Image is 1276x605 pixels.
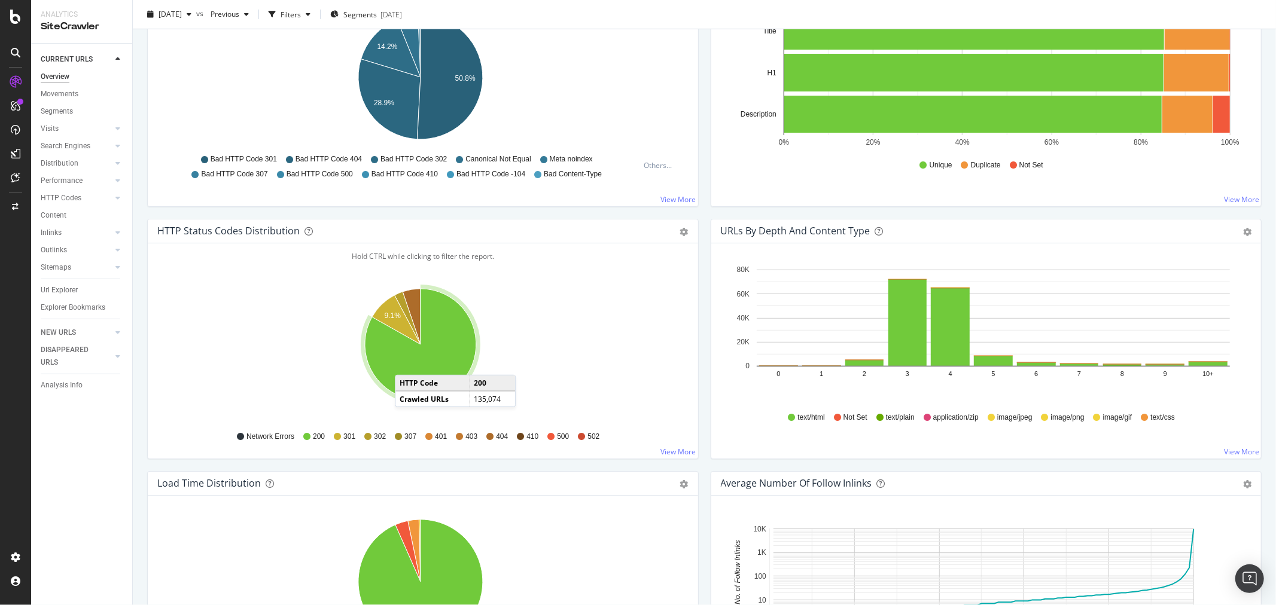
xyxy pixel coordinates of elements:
[41,88,124,100] a: Movements
[41,344,101,369] div: DISAPPEARED URLS
[721,262,1247,401] svg: A chart.
[820,370,823,377] text: 1
[380,154,447,164] span: Bad HTTP Code 302
[157,477,261,489] div: Load Time Distribution
[41,123,112,135] a: Visits
[736,266,749,274] text: 80K
[736,314,749,322] text: 40K
[1224,194,1259,204] a: View More
[661,194,696,204] a: View More
[196,8,206,18] span: vs
[41,20,123,33] div: SiteCrawler
[435,432,447,442] span: 401
[41,71,124,83] a: Overview
[1034,370,1038,377] text: 6
[41,227,112,239] a: Inlinks
[380,9,402,19] div: [DATE]
[997,412,1033,423] span: image/jpeg
[41,209,124,222] a: Content
[1235,564,1264,593] div: Open Intercom Messenger
[281,9,301,19] div: Filters
[1103,412,1132,423] span: image/gif
[1044,138,1059,146] text: 60%
[758,596,766,604] text: 10
[721,225,870,237] div: URLs by Depth and Content Type
[721,10,1247,149] svg: A chart.
[1243,480,1251,488] div: gear
[41,88,78,100] div: Movements
[905,370,909,377] text: 3
[465,154,531,164] span: Canonical Not Equal
[496,432,508,442] span: 404
[776,370,780,377] text: 0
[757,548,766,557] text: 1K
[41,379,124,392] a: Analysis Info
[41,326,76,339] div: NEW URLS
[455,74,476,82] text: 50.8%
[1134,138,1148,146] text: 80%
[325,5,407,24] button: Segments[DATE]
[202,169,268,179] span: Bad HTTP Code 307
[395,391,470,407] td: Crawled URLs
[721,477,872,489] div: Average Number of Follow Inlinks
[41,175,83,187] div: Performance
[41,140,90,152] div: Search Engines
[287,169,353,179] span: Bad HTTP Code 500
[644,160,678,170] div: Others...
[456,169,525,179] span: Bad HTTP Code -104
[930,160,952,170] span: Unique
[1051,412,1085,423] span: image/png
[374,432,386,442] span: 302
[157,225,300,237] div: HTTP Status Codes Distribution
[1163,370,1167,377] text: 9
[142,5,196,24] button: [DATE]
[1224,447,1259,457] a: View More
[866,138,880,146] text: 20%
[862,370,866,377] text: 2
[41,379,83,392] div: Analysis Info
[374,99,394,107] text: 28.9%
[933,412,979,423] span: application/zip
[395,375,470,391] td: HTTP Code
[753,525,766,533] text: 10K
[41,175,112,187] a: Performance
[377,42,398,51] text: 14.2%
[1120,370,1123,377] text: 8
[41,105,73,118] div: Segments
[1202,370,1214,377] text: 10+
[1243,228,1251,236] div: gear
[41,301,105,314] div: Explorer Bookmarks
[886,412,915,423] span: text/plain
[41,192,81,204] div: HTTP Codes
[157,282,683,420] svg: A chart.
[41,10,123,20] div: Analytics
[157,10,683,149] div: A chart.
[41,157,112,170] a: Distribution
[843,412,867,423] span: Not Set
[343,9,377,19] span: Segments
[41,192,112,204] a: HTTP Codes
[41,209,66,222] div: Content
[206,9,239,19] span: Previous
[550,154,593,164] span: Meta noindex
[1077,370,1081,377] text: 7
[296,154,362,164] span: Bad HTTP Code 404
[41,326,112,339] a: NEW URLS
[763,27,776,35] text: Title
[1221,138,1240,146] text: 100%
[955,138,969,146] text: 40%
[41,227,62,239] div: Inlinks
[778,138,789,146] text: 0%
[767,69,776,77] text: H1
[41,71,69,83] div: Overview
[557,432,569,442] span: 500
[41,261,71,274] div: Sitemaps
[404,432,416,442] span: 307
[41,344,112,369] a: DISAPPEARED URLS
[797,412,824,423] span: text/html
[41,105,124,118] a: Segments
[41,244,112,256] a: Outlinks
[41,157,78,170] div: Distribution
